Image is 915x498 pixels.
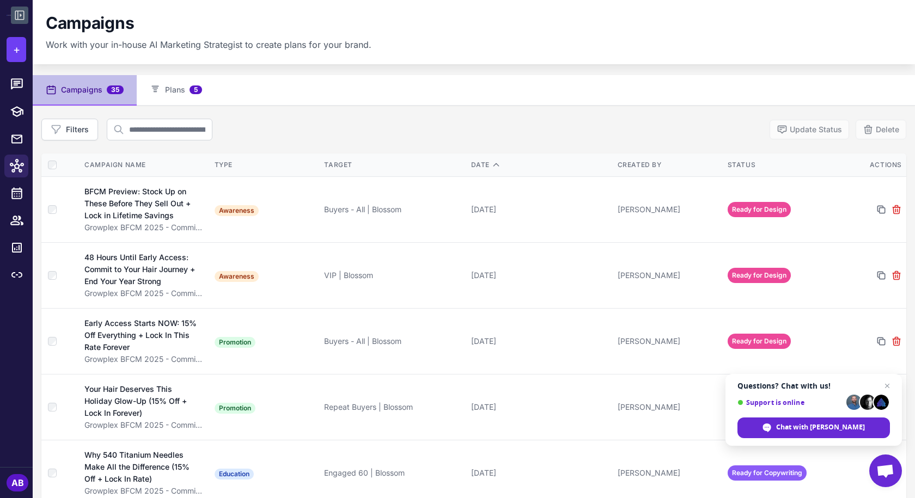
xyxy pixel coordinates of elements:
div: VIP | Blossom [324,269,462,281]
div: [DATE] [471,401,609,413]
button: Filters [41,119,98,140]
span: Chat with [PERSON_NAME] [776,422,865,432]
span: Questions? Chat with us! [737,382,890,390]
div: [DATE] [471,335,609,347]
div: [PERSON_NAME] [618,269,719,281]
span: Promotion [215,403,255,414]
span: 35 [107,85,124,94]
div: Date [471,160,609,170]
h1: Campaigns [46,13,134,34]
button: Plans5 [137,75,215,106]
div: Early Access Starts NOW: 15% Off Everything + Lock In This Rate Forever [84,317,197,353]
div: [DATE] [471,204,609,216]
div: Growplex BFCM 2025 - Commitment & Confidence Focus [84,485,203,497]
div: Campaign Name [84,160,203,170]
span: Close chat [881,379,894,392]
button: + [7,37,26,62]
div: [DATE] [471,467,609,479]
div: Status [728,160,829,170]
div: [PERSON_NAME] [618,401,719,413]
div: Engaged 60 | Blossom [324,467,462,479]
div: Growplex BFCM 2025 - Commitment & Confidence Focus [84,287,203,299]
div: Open chat [869,454,902,487]
div: AB [7,474,28,491]
div: Buyers - All | Blossom [324,204,462,216]
button: Delete [856,120,906,139]
div: 48 Hours Until Early Access: Commit to Your Hair Journey + End Your Year Strong [84,251,198,287]
span: Ready for Design [728,334,791,349]
span: + [13,41,20,58]
span: Support is online [737,398,843,407]
button: Update Status [770,120,849,139]
div: [DATE] [471,269,609,281]
span: Ready for Design [728,202,791,217]
span: Promotion [215,337,255,348]
div: [PERSON_NAME] [618,467,719,479]
div: Chat with Raleon [737,417,890,438]
div: Type [215,160,316,170]
span: Ready for Copywriting [728,465,807,481]
div: Created By [618,160,719,170]
div: Growplex BFCM 2025 - Commitment & Confidence Focus [84,353,203,365]
div: Growplex BFCM 2025 - Commitment & Confidence Focus [84,419,203,431]
th: Actions [833,153,906,177]
div: Repeat Buyers | Blossom [324,401,462,413]
div: BFCM Preview: Stock Up on These Before They Sell Out + Lock in Lifetime Savings [84,186,198,222]
p: Work with your in-house AI Marketing Strategist to create plans for your brand. [46,38,371,51]
span: 5 [190,85,202,94]
span: Education [215,469,254,479]
button: Campaigns35 [33,75,137,106]
div: Why 540 Titanium Needles Make All the Difference (15% Off + Lock In Rate) [84,449,198,485]
div: [PERSON_NAME] [618,335,719,347]
div: Target [324,160,462,170]
div: [PERSON_NAME] [618,204,719,216]
div: Your Hair Deserves This Holiday Glow-Up (15% Off + Lock In Forever) [84,383,197,419]
span: Awareness [215,271,259,282]
span: Ready for Design [728,268,791,283]
div: Growplex BFCM 2025 - Commitment & Confidence Focus [84,222,203,233]
div: Buyers - All | Blossom [324,335,462,347]
span: Awareness [215,205,259,216]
